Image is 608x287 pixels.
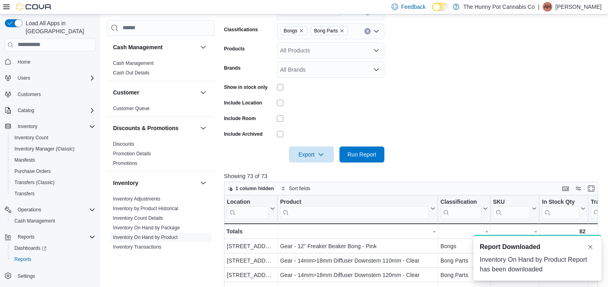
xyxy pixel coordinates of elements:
div: Bongs [440,241,488,251]
p: [PERSON_NAME] [555,2,602,12]
div: Totals [226,227,275,236]
span: Manifests [11,155,95,165]
span: Inventory Count Details [113,215,163,221]
div: Gear - 14mm>18mm Diffuser Downstem 110mm - Clear [280,256,435,265]
a: Customer Queue [113,106,149,111]
div: SKU URL [493,198,530,219]
button: SKU [493,198,537,219]
button: Run Report [339,147,384,163]
span: Discounts [113,141,134,147]
div: Product [280,198,429,219]
a: Dashboards [11,243,50,253]
p: | [538,2,539,12]
a: Customers [14,90,44,99]
button: Manifests [8,155,99,166]
a: Transfers (Classic) [11,178,58,187]
a: Cash Management [113,60,154,66]
span: Transfers [11,189,95,199]
button: Sort fields [278,184,313,193]
div: Location [227,198,269,206]
a: Discounts [113,141,134,147]
div: SKU [493,198,530,206]
span: Reports [18,234,34,240]
span: Users [18,75,30,81]
button: Display options [574,184,583,193]
span: Catalog [18,107,34,114]
span: Inventory [14,122,95,131]
button: Inventory [2,121,99,132]
span: Reports [14,256,31,263]
span: Inventory Count [14,134,48,141]
div: 82 [542,227,586,236]
a: Inventory Count [11,133,52,142]
div: - [280,227,435,236]
img: Cova [16,3,52,11]
span: Export [294,147,329,163]
span: Inventory On Hand by Package [113,225,180,231]
div: [STREET_ADDRESS] [227,256,275,265]
a: Purchase Orders [11,167,54,176]
span: Reports [11,255,95,264]
button: Users [2,72,99,84]
button: Transfers (Classic) [8,177,99,188]
button: Product [280,198,435,219]
button: Location [227,198,275,219]
a: Promotions [113,161,137,166]
div: Gear - 12" Freaker Beaker Bong - Pink [280,241,435,251]
h3: Customer [113,88,139,96]
span: Bong Parts [311,26,348,35]
span: Cash Management [113,60,154,66]
span: Transfers [14,191,34,197]
button: Customer [198,88,208,97]
a: Home [14,57,34,67]
button: Reports [8,254,99,265]
span: Feedback [401,3,426,11]
button: Remove Bongs from selection in this group [299,28,304,33]
button: In Stock Qty [542,198,586,219]
div: Product [280,198,429,206]
button: Clear input [364,28,371,34]
div: Discounts & Promotions [107,139,214,171]
span: Settings [14,271,95,281]
div: - [440,227,488,236]
a: Cash Out Details [113,70,149,76]
span: Promotion Details [113,151,151,157]
span: Home [18,59,30,65]
a: Inventory On Hand by Product [113,235,178,240]
span: Settings [18,273,35,279]
div: Inventory On Hand by Product Report has been downloaded [480,255,595,274]
button: Discounts & Promotions [113,124,197,132]
a: Dashboards [8,243,99,254]
button: Customers [2,88,99,100]
button: Catalog [14,106,37,115]
button: Remove Bong Parts from selection in this group [339,28,344,33]
span: Promotions [113,160,137,167]
span: 1 column hidden [236,185,274,192]
label: Include Location [224,100,262,106]
h3: Inventory [113,179,138,187]
span: Reports [14,232,95,242]
button: Customer [113,88,197,96]
span: Operations [14,205,95,215]
button: Inventory Manager (Classic) [8,143,99,155]
span: Inventory [18,123,37,130]
button: Transfers [8,188,99,199]
a: Inventory Adjustments [113,196,160,202]
button: Cash Management [8,215,99,227]
a: Inventory by Product Historical [113,206,178,211]
div: Bong Parts [440,256,488,265]
button: Inventory Count [8,132,99,143]
span: Transfers (Classic) [11,178,95,187]
a: Inventory Count Details [113,215,163,221]
button: Purchase Orders [8,166,99,177]
p: The Hunny Pot Cannabis Co [463,2,535,12]
label: Products [224,46,245,52]
button: Cash Management [198,42,208,52]
div: In Stock Qty [542,198,579,206]
div: Amy Hall [543,2,552,12]
h3: Discounts & Promotions [113,124,178,132]
span: Catalog [14,106,95,115]
div: Notification [480,242,595,252]
button: Open list of options [373,66,380,73]
div: Classification [440,198,481,219]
